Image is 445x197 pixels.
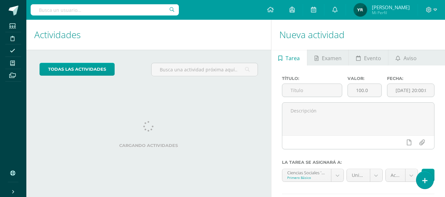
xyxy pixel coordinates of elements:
a: Aviso [388,50,424,65]
h1: Actividades [34,20,263,50]
span: [PERSON_NAME] [372,4,410,11]
input: Busca una actividad próxima aquí... [152,63,257,76]
label: La tarea se asignará a: [282,160,434,165]
img: 98a14b8a2142242c13a8985c4bbf6eb0.png [354,3,367,16]
div: Ciencias Sociales 'Primero Básico A' [287,169,326,175]
span: Mi Perfil [372,10,410,15]
input: Busca un usuario... [31,4,179,15]
a: Unidad 4 [347,169,382,182]
span: Actitudinal (10.0pts) [391,169,400,182]
span: Examen [322,50,342,66]
span: Tarea [286,50,300,66]
input: Puntos máximos [348,84,381,97]
h1: Nueva actividad [279,20,437,50]
span: Unidad 4 [352,169,365,182]
input: Título [282,84,342,97]
span: Evento [364,50,381,66]
label: Título: [282,76,343,81]
a: Evento [349,50,388,65]
label: Valor: [348,76,382,81]
label: Fecha: [387,76,434,81]
span: Aviso [403,50,417,66]
input: Fecha de entrega [387,84,434,97]
a: Tarea [271,50,307,65]
a: Examen [307,50,348,65]
a: Actitudinal (10.0pts) [386,169,418,182]
a: Ciencias Sociales 'Primero Básico A'Primero Básico [282,169,344,182]
a: todas las Actividades [40,63,115,76]
div: Primero Básico [287,175,326,180]
label: Cargando actividades [40,143,258,148]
